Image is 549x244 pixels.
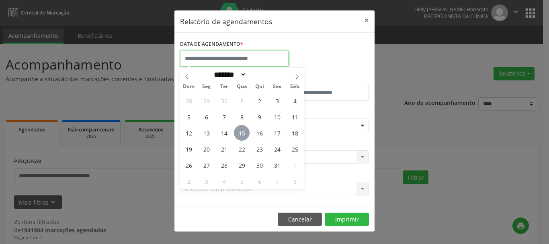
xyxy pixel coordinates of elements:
span: Novembro 7, 2025 [269,173,285,189]
span: Novembro 1, 2025 [287,157,303,173]
span: Outubro 30, 2025 [252,157,267,173]
span: Outubro 15, 2025 [234,125,250,141]
span: Outubro 20, 2025 [199,141,214,157]
button: Cancelar [278,213,322,226]
span: Outubro 21, 2025 [216,141,232,157]
span: Outubro 7, 2025 [216,109,232,125]
span: Setembro 30, 2025 [216,93,232,109]
button: Close [358,10,375,30]
span: Outubro 1, 2025 [234,93,250,109]
span: Outubro 3, 2025 [269,93,285,109]
span: Outubro 19, 2025 [181,141,197,157]
span: Outubro 24, 2025 [269,141,285,157]
span: Qui [251,84,268,89]
span: Outubro 29, 2025 [234,157,250,173]
span: Outubro 22, 2025 [234,141,250,157]
label: DATA DE AGENDAMENTO [180,38,243,51]
span: Setembro 28, 2025 [181,93,197,109]
span: Outubro 13, 2025 [199,125,214,141]
span: Novembro 6, 2025 [252,173,267,189]
span: Sex [268,84,286,89]
span: Outubro 14, 2025 [216,125,232,141]
button: Imprimir [325,213,369,226]
span: Outubro 10, 2025 [269,109,285,125]
select: Month [211,70,246,79]
span: Outubro 23, 2025 [252,141,267,157]
span: Outubro 12, 2025 [181,125,197,141]
span: Setembro 29, 2025 [199,93,214,109]
span: Outubro 11, 2025 [287,109,303,125]
span: Outubro 9, 2025 [252,109,267,125]
span: Outubro 2, 2025 [252,93,267,109]
span: Outubro 28, 2025 [216,157,232,173]
span: Outubro 16, 2025 [252,125,267,141]
label: ATÉ [277,72,369,85]
input: Year [246,70,273,79]
span: Outubro 6, 2025 [199,109,214,125]
span: Outubro 27, 2025 [199,157,214,173]
span: Outubro 26, 2025 [181,157,197,173]
span: Outubro 4, 2025 [287,93,303,109]
span: Novembro 4, 2025 [216,173,232,189]
span: Outubro 25, 2025 [287,141,303,157]
span: Novembro 3, 2025 [199,173,214,189]
span: Novembro 5, 2025 [234,173,250,189]
span: Outubro 8, 2025 [234,109,250,125]
span: Outubro 17, 2025 [269,125,285,141]
span: Outubro 18, 2025 [287,125,303,141]
span: Outubro 31, 2025 [269,157,285,173]
span: Outubro 5, 2025 [181,109,197,125]
span: Ter [215,84,233,89]
span: Dom [180,84,198,89]
h5: Relatório de agendamentos [180,16,272,27]
span: Sáb [286,84,304,89]
span: Seg [198,84,215,89]
span: Novembro 2, 2025 [181,173,197,189]
span: Qua [233,84,251,89]
span: Novembro 8, 2025 [287,173,303,189]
